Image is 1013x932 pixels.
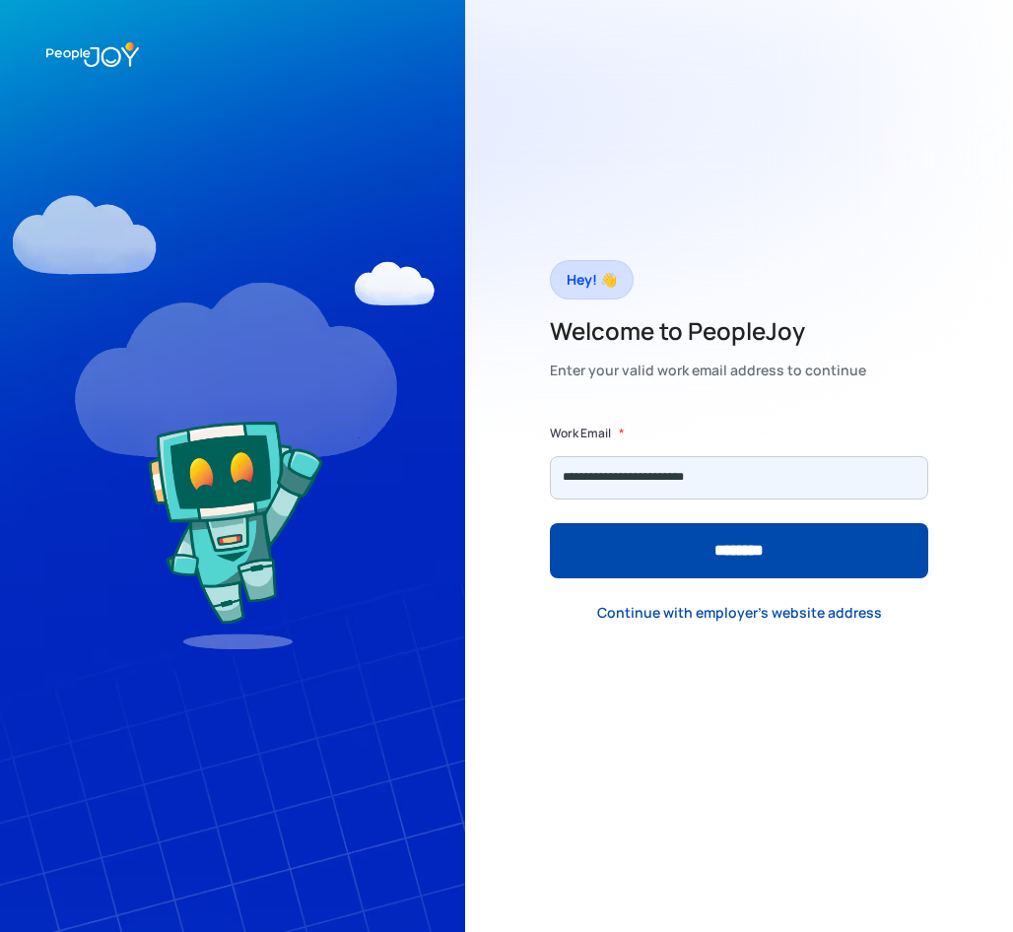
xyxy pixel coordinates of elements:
[550,424,928,578] form: Form
[567,266,617,294] div: Hey! 👋
[550,357,866,384] div: Enter your valid work email address to continue
[581,593,898,633] a: Continue with employer's website address
[597,603,882,623] div: Continue with employer's website address
[550,315,866,347] h2: Welcome to PeopleJoy
[550,424,611,443] label: Work Email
